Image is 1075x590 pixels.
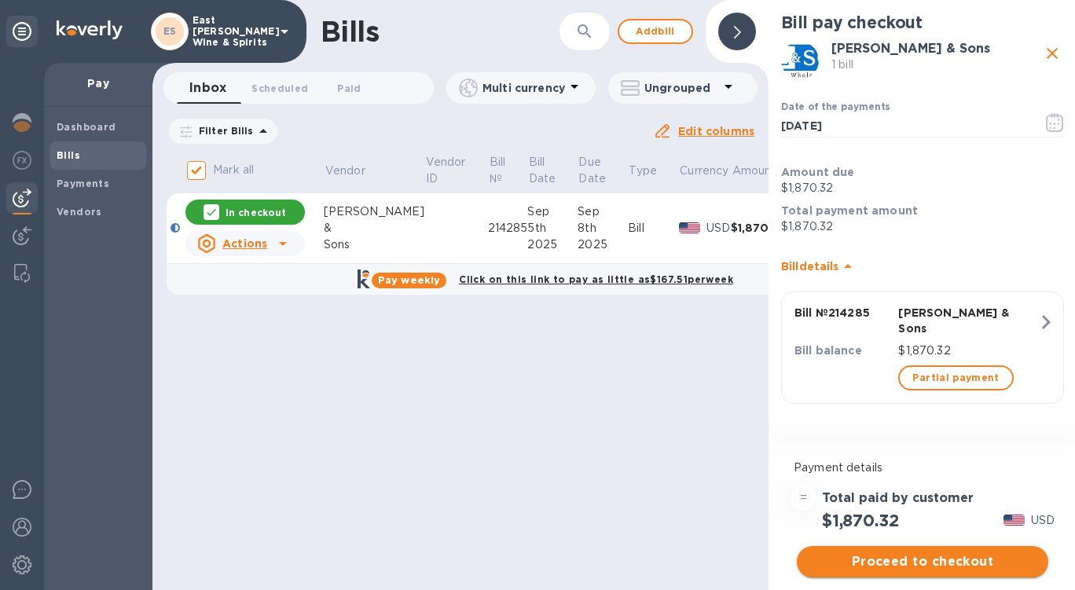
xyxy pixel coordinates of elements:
span: Due Date [579,154,627,187]
b: Click on this link to pay as little as $167.51 per week [459,273,733,285]
button: close [1040,42,1064,65]
p: Ungrouped [644,80,719,96]
span: Amount [732,163,796,179]
u: Edit columns [678,125,754,137]
b: Total payment amount [781,204,918,217]
b: ES [163,25,177,37]
p: Type [629,163,658,179]
p: Mark all [214,162,255,178]
img: USD [679,222,700,233]
p: In checkout [226,206,286,219]
div: 8th [578,220,628,236]
div: [PERSON_NAME] [324,203,425,220]
div: Sons [324,236,425,253]
h1: Bills [321,15,379,48]
img: USD [1003,515,1025,526]
span: Paid [337,80,361,97]
p: Currency [681,163,729,179]
b: Amount due [781,166,855,178]
div: Sep [578,203,628,220]
p: Amount [732,163,776,179]
b: Pay weekly [378,274,440,286]
u: Actions [222,237,267,250]
p: Vendor ID [426,154,466,187]
b: Payments [57,178,109,189]
p: Payment details [794,460,1051,476]
p: Bill Date [529,154,556,187]
button: Partial payment [898,365,1013,390]
div: 214285 [488,220,528,236]
b: Vendors [57,206,102,218]
img: Logo [57,20,123,39]
span: Type [629,163,678,179]
p: Multi currency [482,80,565,96]
p: Pay [57,75,140,91]
p: Vendor [325,163,365,179]
span: Inbox [189,77,226,99]
p: Due Date [579,154,607,187]
div: 2025 [527,236,578,253]
button: Bill №214285[PERSON_NAME] & SonsBill balance$1,870.32Partial payment [781,291,1064,404]
span: Vendor ID [426,154,486,187]
p: USD [1031,512,1055,529]
p: [PERSON_NAME] & Sons [898,305,1037,336]
p: Bill balance [794,343,892,358]
div: Billdetails [781,241,1064,291]
p: USD [706,220,731,236]
div: 2025 [578,236,628,253]
label: Date of the payments [781,103,890,112]
div: & [324,220,425,236]
span: Proceed to checkout [809,552,1036,571]
h2: Bill pay checkout [781,13,1064,32]
span: Bill № [489,154,526,187]
span: Partial payment [912,368,999,387]
p: 1 bill [831,57,1040,73]
span: Scheduled [251,80,308,97]
h2: $1,870.32 [822,511,898,530]
p: $1,870.32 [781,180,1064,196]
button: Addbill [618,19,693,44]
p: Bill № [489,154,505,187]
div: Bill [628,220,679,236]
span: Vendor [325,163,385,179]
p: $1,870.32 [898,343,1037,359]
span: Add bill [632,22,679,41]
b: Bill details [781,260,838,273]
span: Bill Date [529,154,577,187]
div: Unpin categories [6,16,38,47]
img: Foreign exchange [13,151,31,170]
p: Bill № 214285 [794,305,892,321]
div: $1,870.32 [731,220,798,236]
button: Proceed to checkout [797,546,1048,577]
b: Bills [57,149,80,161]
p: East [PERSON_NAME] Wine & Spirits [193,15,271,48]
p: $1,870.32 [781,218,1064,235]
div: = [791,486,816,511]
div: 5th [527,220,578,236]
b: Dashboard [57,121,116,133]
h3: Total paid by customer [822,491,974,506]
b: [PERSON_NAME] & Sons [831,41,990,56]
p: Filter Bills [193,124,254,137]
div: Sep [527,203,578,220]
